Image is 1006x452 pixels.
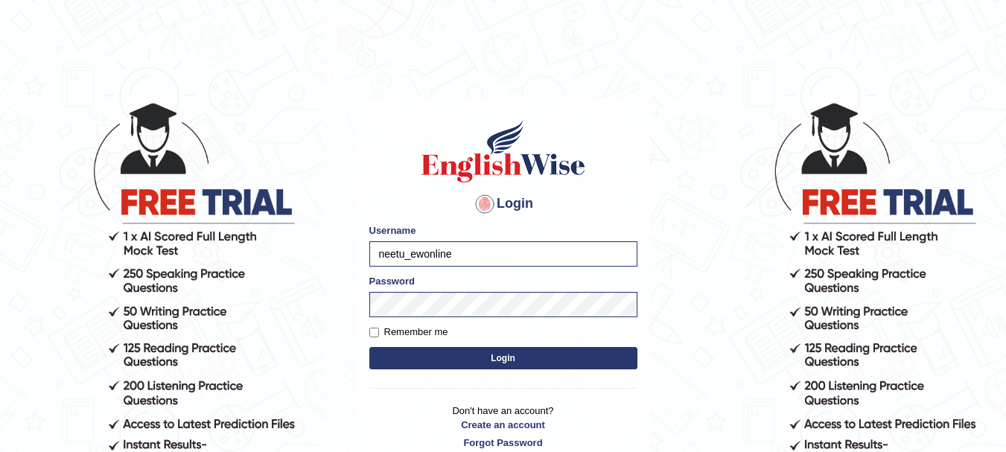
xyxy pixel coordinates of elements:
a: Forgot Password [369,436,637,450]
label: Username [369,223,416,238]
input: Remember me [369,328,379,337]
h4: Login [369,192,637,216]
a: Create an account [369,418,637,432]
img: Logo of English Wise sign in for intelligent practice with AI [418,118,588,185]
label: Remember me [369,325,448,340]
button: Login [369,347,637,369]
p: Don't have an account? [369,404,637,450]
label: Password [369,274,415,288]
